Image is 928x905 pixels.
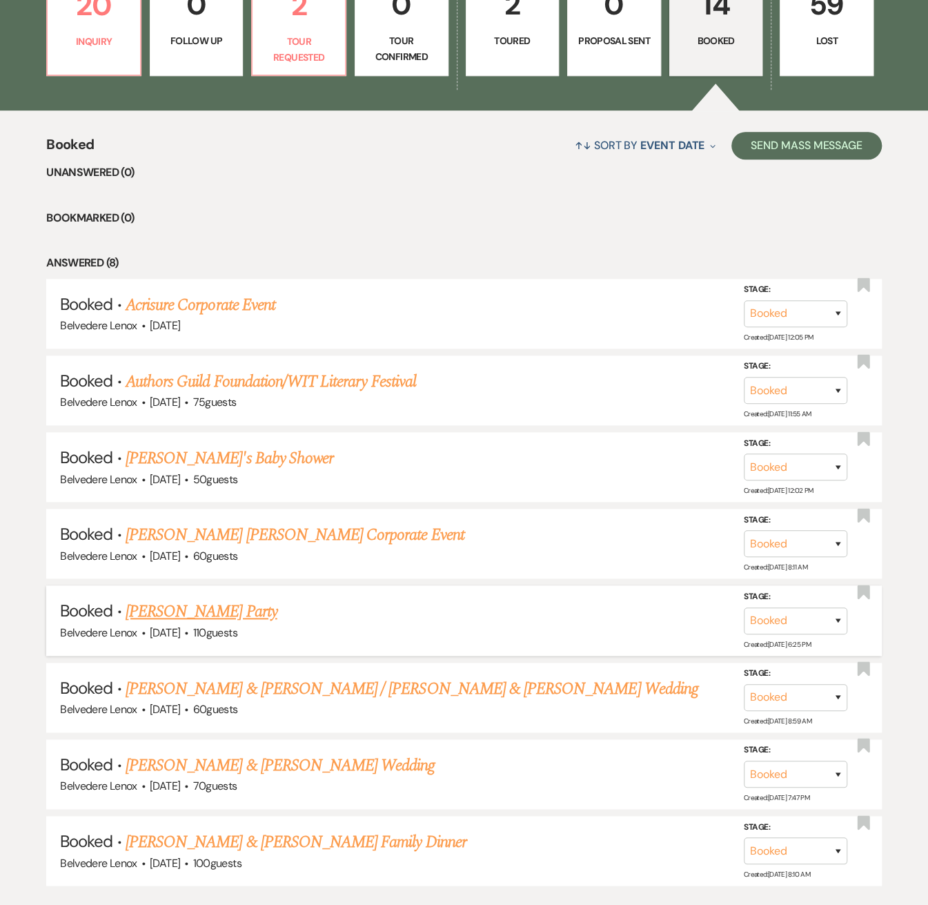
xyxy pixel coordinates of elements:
label: Stage: [744,359,847,374]
li: Bookmarked (0) [46,209,882,227]
span: Belvedere Lenox [60,549,137,563]
label: Stage: [744,666,847,681]
span: ↑↓ [575,138,591,153]
span: Belvedere Lenox [60,779,137,793]
span: Belvedere Lenox [60,856,137,870]
span: Created: [DATE] 8:11 AM [744,563,807,572]
span: 70 guests [193,779,237,793]
label: Stage: [744,743,847,758]
span: [DATE] [150,318,180,333]
span: Booked [60,677,112,699]
label: Stage: [744,820,847,835]
span: [DATE] [150,856,180,870]
span: Created: [DATE] 12:05 PM [744,333,813,342]
span: Created: [DATE] 8:59 AM [744,717,811,726]
p: Lost [789,33,865,48]
a: [PERSON_NAME] & [PERSON_NAME] Wedding [126,753,435,778]
span: Booked [60,754,112,775]
p: Tour Requested [261,34,337,65]
a: [PERSON_NAME] Party [126,599,277,624]
a: Authors Guild Foundation/WIT Literary Festival [126,369,416,394]
li: Answered (8) [46,254,882,272]
label: Stage: [744,436,847,451]
span: Booked [60,830,112,852]
span: Created: [DATE] 7:47 PM [744,793,809,802]
p: Inquiry [56,34,132,49]
span: 110 guests [193,625,237,640]
label: Stage: [744,282,847,298]
p: Proposal Sent [576,33,652,48]
span: Booked [60,523,112,545]
span: Belvedere Lenox [60,625,137,640]
label: Stage: [744,513,847,528]
span: [DATE] [150,472,180,487]
span: Created: [DATE] 12:02 PM [744,486,813,495]
span: [DATE] [150,779,180,793]
a: Acrisure Corporate Event [126,293,275,318]
span: Booked [60,293,112,315]
span: Booked [46,134,94,164]
span: 60 guests [193,702,238,717]
span: Created: [DATE] 11:55 AM [744,409,811,418]
span: [DATE] [150,549,180,563]
span: [DATE] [150,395,180,409]
span: [DATE] [150,702,180,717]
span: Booked [60,600,112,621]
span: Belvedere Lenox [60,702,137,717]
a: [PERSON_NAME]'s Baby Shower [126,446,333,471]
p: Tour Confirmed [364,33,440,64]
span: 100 guests [193,856,241,870]
span: 75 guests [193,395,237,409]
li: Unanswered (0) [46,164,882,182]
span: Belvedere Lenox [60,472,137,487]
span: Booked [60,370,112,391]
p: Toured [475,33,551,48]
span: Created: [DATE] 8:10 AM [744,870,810,879]
a: [PERSON_NAME] [PERSON_NAME] Corporate Event [126,523,464,547]
p: Booked [678,33,754,48]
span: [DATE] [150,625,180,640]
label: Stage: [744,590,847,605]
button: Send Mass Message [731,132,882,159]
span: Belvedere Lenox [60,395,137,409]
span: Created: [DATE] 6:25 PM [744,640,811,649]
span: 60 guests [193,549,238,563]
span: 50 guests [193,472,238,487]
span: Belvedere Lenox [60,318,137,333]
span: Booked [60,447,112,468]
span: Event Date [640,138,704,153]
button: Sort By Event Date [569,127,721,164]
p: Follow Up [159,33,235,48]
a: [PERSON_NAME] & [PERSON_NAME] Family Dinner [126,830,466,855]
a: [PERSON_NAME] & [PERSON_NAME] / [PERSON_NAME] & [PERSON_NAME] Wedding [126,677,698,701]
